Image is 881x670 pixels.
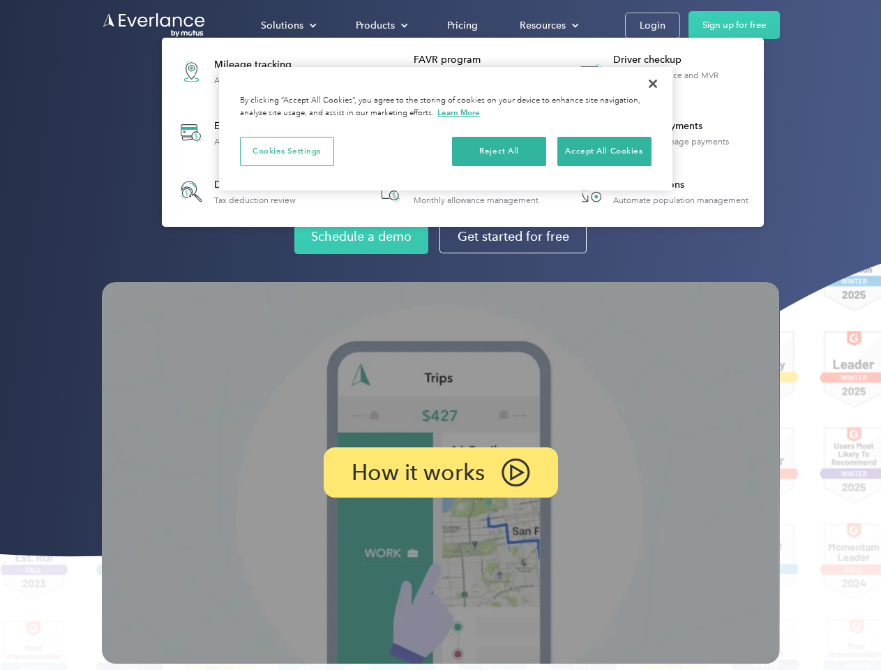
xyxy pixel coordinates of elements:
div: Automatic mileage logs [214,75,305,85]
div: FAVR program [414,53,557,67]
button: Accept All Cookies [557,137,652,166]
div: License, insurance and MVR verification [613,70,756,90]
a: Go to homepage [102,12,206,38]
a: Pricing [433,13,492,38]
a: FAVR programFixed & Variable Rate reimbursement design & management [368,46,557,97]
a: Driver checkupLicense, insurance and MVR verification [568,46,757,97]
div: Solutions [261,17,303,34]
div: Cookie banner [219,67,672,191]
input: Submit [103,83,173,112]
a: HR IntegrationsAutomate population management [568,169,755,214]
a: Get started for free [439,220,587,253]
div: Solutions [247,13,328,38]
button: Reject All [452,137,546,166]
a: Sign up for free [688,11,780,39]
a: Mileage trackingAutomatic mileage logs [169,46,312,97]
nav: Products [162,38,764,227]
div: Mileage tracking [214,58,305,72]
p: How it works [352,464,485,481]
a: Login [625,13,680,38]
div: Login [640,17,665,34]
a: Accountable planMonthly allowance management [368,169,545,214]
button: Close [638,68,668,99]
div: Resources [520,17,566,34]
div: Products [342,13,419,38]
a: More information about your privacy, opens in a new tab [437,107,480,117]
button: Cookies Settings [240,137,334,166]
div: Tax deduction review [214,195,296,205]
a: Schedule a demo [294,219,428,254]
div: Products [356,17,395,34]
div: Driver checkup [613,53,756,67]
div: Expense tracking [214,119,315,133]
div: Monthly allowance management [414,195,539,205]
div: Deduction finder [214,178,296,192]
a: Deduction finderTax deduction review [169,169,303,214]
div: Resources [506,13,590,38]
div: Automate population management [613,195,748,205]
div: By clicking “Accept All Cookies”, you agree to the storing of cookies on your device to enhance s... [240,95,652,119]
div: Pricing [447,17,478,34]
div: Privacy [219,67,672,191]
a: Expense trackingAutomatic transaction logs [169,107,322,158]
div: HR Integrations [613,178,748,192]
div: Automatic transaction logs [214,137,315,147]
